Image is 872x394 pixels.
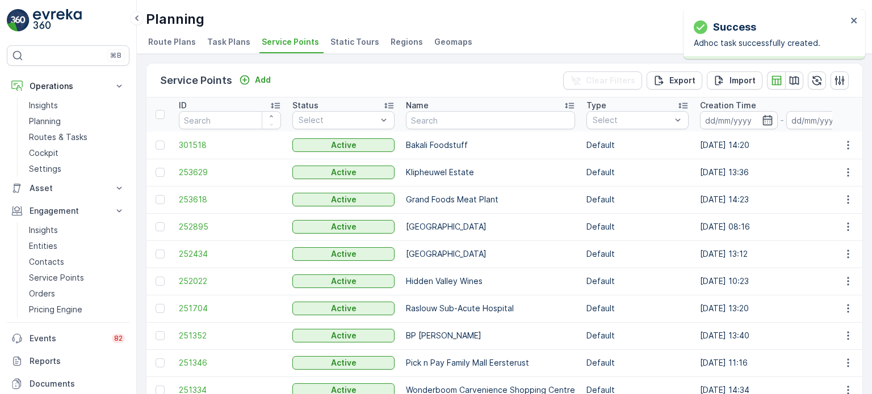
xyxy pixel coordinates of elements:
[586,330,689,341] p: Default
[292,274,395,288] button: Active
[24,254,129,270] a: Contacts
[434,36,472,48] span: Geomaps
[33,9,82,32] img: logo_light-DOdMpM7g.png
[146,10,204,28] p: Planning
[179,248,281,260] a: 252434
[156,141,165,150] div: Toggle Row Selected
[179,357,281,368] a: 251346
[148,36,196,48] span: Route Plans
[713,19,756,35] p: Success
[156,358,165,367] div: Toggle Row Selected
[331,303,357,314] p: Active
[29,240,57,252] p: Entities
[700,100,756,111] p: Creation Time
[292,247,395,261] button: Active
[406,100,429,111] p: Name
[255,74,271,86] p: Add
[586,167,689,178] p: Default
[780,113,784,127] p: -
[331,248,357,260] p: Active
[7,177,129,200] button: Asset
[179,221,281,232] span: 252895
[24,270,129,286] a: Service Points
[586,357,689,368] p: Default
[29,163,61,175] p: Settings
[179,139,281,151] a: 301518
[586,139,689,151] p: Default
[292,100,318,111] p: Status
[29,272,84,283] p: Service Points
[179,100,187,111] p: ID
[24,238,129,254] a: Entities
[7,9,30,32] img: logo
[29,116,61,127] p: Planning
[586,221,689,232] p: Default
[331,221,357,232] p: Active
[24,161,129,177] a: Settings
[156,331,165,340] div: Toggle Row Selected
[24,222,129,238] a: Insights
[331,194,357,205] p: Active
[292,193,395,206] button: Active
[30,378,125,389] p: Documents
[694,132,869,159] td: [DATE] 14:20
[330,36,379,48] span: Static Tours
[24,145,129,161] a: Cockpit
[292,329,395,342] button: Active
[586,276,689,287] p: Default
[694,159,869,186] td: [DATE] 13:36
[669,75,695,86] p: Export
[179,194,281,205] a: 253618
[30,183,107,194] p: Asset
[110,51,121,60] p: ⌘B
[7,327,129,350] a: Events82
[694,295,869,322] td: [DATE] 13:20
[160,73,232,88] p: Service Points
[563,71,642,90] button: Clear Filters
[331,139,357,151] p: Active
[406,330,575,341] p: BP [PERSON_NAME]
[694,186,869,213] td: [DATE] 14:23
[647,71,702,90] button: Export
[262,36,319,48] span: Service Points
[156,249,165,259] div: Toggle Row Selected
[24,113,129,129] a: Planning
[24,129,129,145] a: Routes & Tasks
[179,276,281,287] a: 252022
[586,75,635,86] p: Clear Filters
[30,81,107,92] p: Operations
[156,277,165,286] div: Toggle Row Selected
[406,194,575,205] p: Grand Foods Meat Plant
[586,194,689,205] p: Default
[30,333,105,344] p: Events
[29,100,58,111] p: Insights
[694,37,847,49] p: Adhoc task successfully created.
[7,350,129,372] a: Reports
[292,356,395,370] button: Active
[391,36,423,48] span: Regions
[24,98,129,113] a: Insights
[406,167,575,178] p: Klipheuwel Estate
[292,138,395,152] button: Active
[331,330,357,341] p: Active
[179,167,281,178] span: 253629
[29,224,58,236] p: Insights
[292,302,395,315] button: Active
[730,75,756,86] p: Import
[29,132,87,143] p: Routes & Tasks
[331,357,357,368] p: Active
[299,115,377,126] p: Select
[179,330,281,341] a: 251352
[694,240,869,268] td: [DATE] 13:12
[114,334,123,343] p: 82
[30,355,125,367] p: Reports
[586,303,689,314] p: Default
[156,168,165,177] div: Toggle Row Selected
[7,75,129,98] button: Operations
